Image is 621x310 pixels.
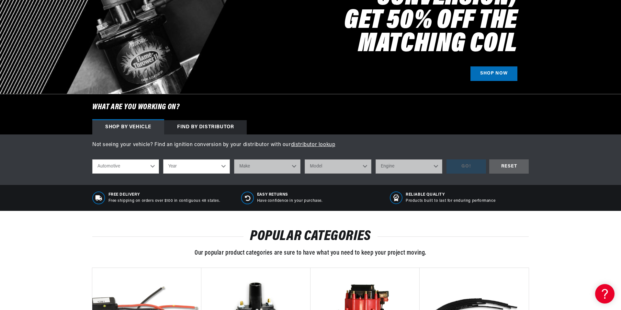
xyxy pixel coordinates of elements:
[489,159,529,174] div: RESET
[257,192,322,198] span: Easy Returns
[406,192,495,198] span: RELIABLE QUALITY
[406,198,495,204] p: Products built to last for enduring performance
[92,141,529,149] p: Not seeing your vehicle? Find an ignition conversion by your distributor with our
[234,159,301,174] select: Make
[195,250,426,256] span: Our popular product categories are sure to have what you need to keep your project moving.
[76,94,545,120] h6: What are you working on?
[163,159,230,174] select: Year
[92,159,159,174] select: Ride Type
[470,66,517,81] a: SHOP NOW
[92,230,529,243] h2: POPULAR CATEGORIES
[376,159,442,174] select: Engine
[257,198,322,204] p: Have confidence in your purchase.
[108,198,220,204] p: Free shipping on orders over $100 in contiguous 48 states.
[92,120,164,134] div: Shop by vehicle
[305,159,371,174] select: Model
[108,192,220,198] span: Free Delivery
[291,142,335,147] a: distributor lookup
[164,120,247,134] div: Find by Distributor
